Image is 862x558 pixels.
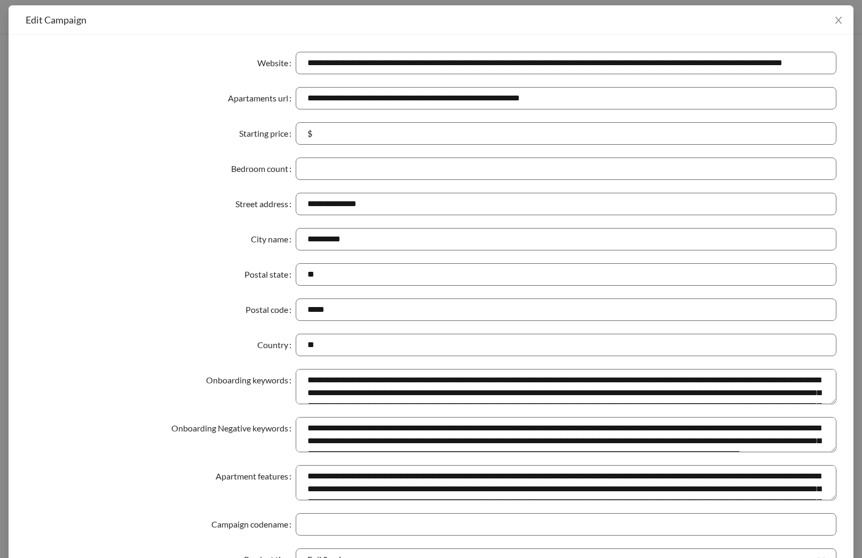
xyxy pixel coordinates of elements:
input: Country [296,334,836,356]
div: Edit Campaign [26,14,836,26]
label: Postal state [244,263,296,286]
label: Campaign codename [211,513,296,536]
label: Country [257,334,296,356]
label: Starting price [239,122,296,145]
label: Onboarding keywords [206,369,296,391]
input: Street address [296,193,836,215]
input: Campaign codename [296,513,836,536]
input: Website [296,52,836,74]
input: Postal code [296,298,836,321]
label: Apartment features [216,465,296,488]
label: Street address [235,193,296,215]
label: Postal code [246,298,296,321]
textarea: Onboarding Negative keywords [296,417,836,452]
label: Onboarding Negative keywords [171,417,296,439]
label: Bedroom count [231,158,296,180]
span: $ [307,127,312,140]
label: Apartaments url [228,87,296,109]
input: Apartaments url [296,87,836,109]
input: City name [296,228,836,250]
label: Website [257,52,296,74]
input: Bedroom count [296,158,836,180]
input: Starting price [314,127,825,140]
button: Close [824,5,853,35]
input: Postal state [296,263,836,286]
span: close [834,15,843,25]
textarea: Apartment features [296,465,836,500]
label: City name [251,228,296,250]
textarea: Onboarding keywords [296,369,836,404]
